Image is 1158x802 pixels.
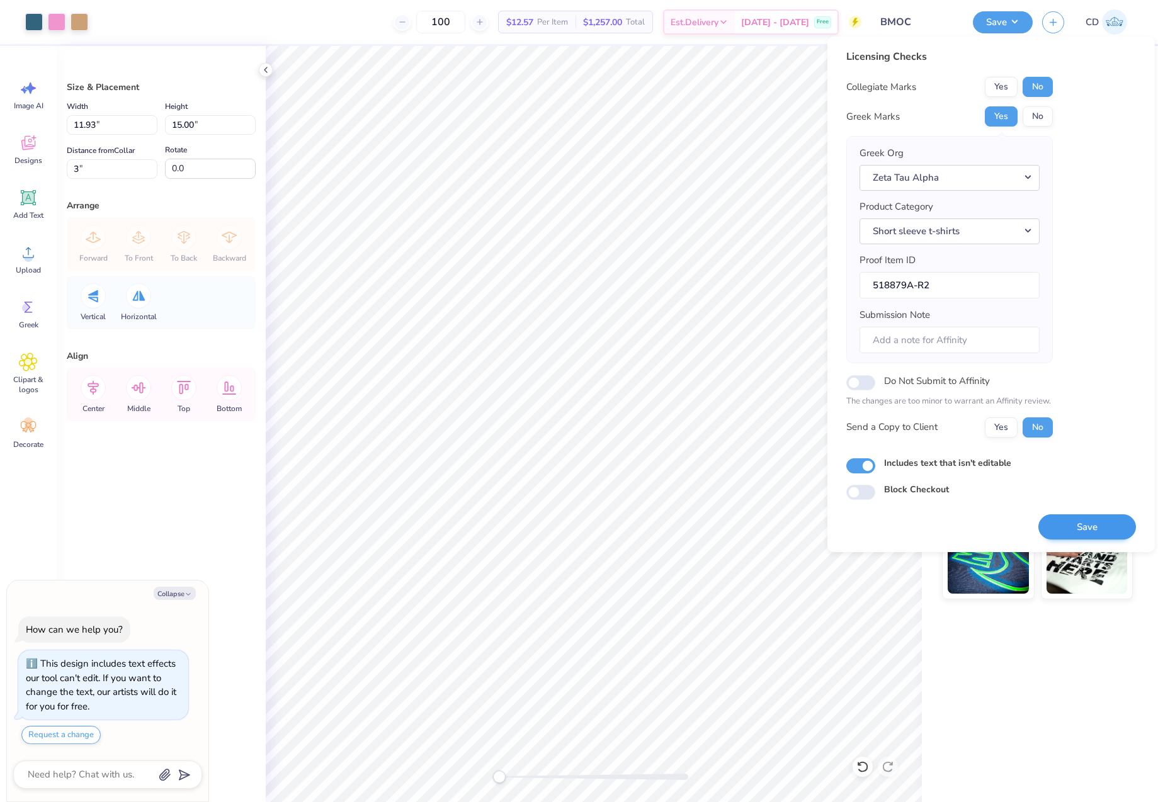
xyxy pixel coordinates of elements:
input: Add a note for Affinity [860,327,1040,354]
img: Water based Ink [1047,531,1128,594]
span: Upload [16,265,41,275]
label: Greek Org [860,146,904,161]
span: Per Item [537,16,568,29]
div: Send a Copy to Client [846,420,938,434]
a: CD [1080,9,1133,35]
p: The changes are too minor to warrant an Affinity review. [846,395,1053,408]
img: Glow in the Dark Ink [948,531,1029,594]
span: Total [626,16,645,29]
div: Collegiate Marks [846,80,916,94]
input: Untitled Design [871,9,963,35]
div: Size & Placement [67,81,256,94]
span: Vertical [81,312,106,322]
span: Clipart & logos [8,375,49,395]
span: Horizontal [121,312,157,322]
button: No [1023,106,1053,127]
span: Center [82,404,105,414]
label: Includes text that isn't editable [884,456,1011,470]
span: Image AI [14,101,43,111]
button: Save [973,11,1033,33]
button: Save [1038,514,1136,540]
label: Submission Note [860,308,930,322]
div: This design includes text effects our tool can't edit. If you want to change the text, our artist... [26,657,176,713]
span: Greek [19,320,38,330]
label: Product Category [860,200,933,214]
button: No [1023,77,1053,97]
span: $1,257.00 [583,16,622,29]
span: $12.57 [506,16,533,29]
span: Designs [14,155,42,166]
span: Middle [127,404,150,414]
label: Rotate [165,142,187,157]
label: Width [67,99,88,114]
label: Block Checkout [884,483,949,496]
button: No [1023,417,1053,438]
label: Distance from Collar [67,143,135,158]
span: [DATE] - [DATE] [741,16,809,29]
button: Yes [985,106,1018,127]
input: – – [416,11,465,33]
div: Align [67,349,256,363]
span: Add Text [13,210,43,220]
button: Collapse [154,587,196,600]
div: Greek Marks [846,110,900,124]
div: Accessibility label [493,771,506,783]
button: Request a change [21,726,101,744]
img: Cedric Diasanta [1102,9,1127,35]
div: Arrange [67,199,256,212]
label: Proof Item ID [860,253,916,268]
span: Decorate [13,439,43,449]
button: Zeta Tau Alpha [860,165,1040,191]
button: Short sleeve t-shirts [860,218,1040,244]
span: Bottom [217,404,242,414]
span: Est. Delivery [671,16,718,29]
label: Height [165,99,188,114]
span: CD [1086,15,1099,30]
div: How can we help you? [26,623,123,636]
span: Free [817,18,829,26]
label: Do Not Submit to Affinity [884,373,990,389]
span: Top [178,404,190,414]
button: Yes [985,417,1018,438]
div: Licensing Checks [846,49,1053,64]
button: Yes [985,77,1018,97]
